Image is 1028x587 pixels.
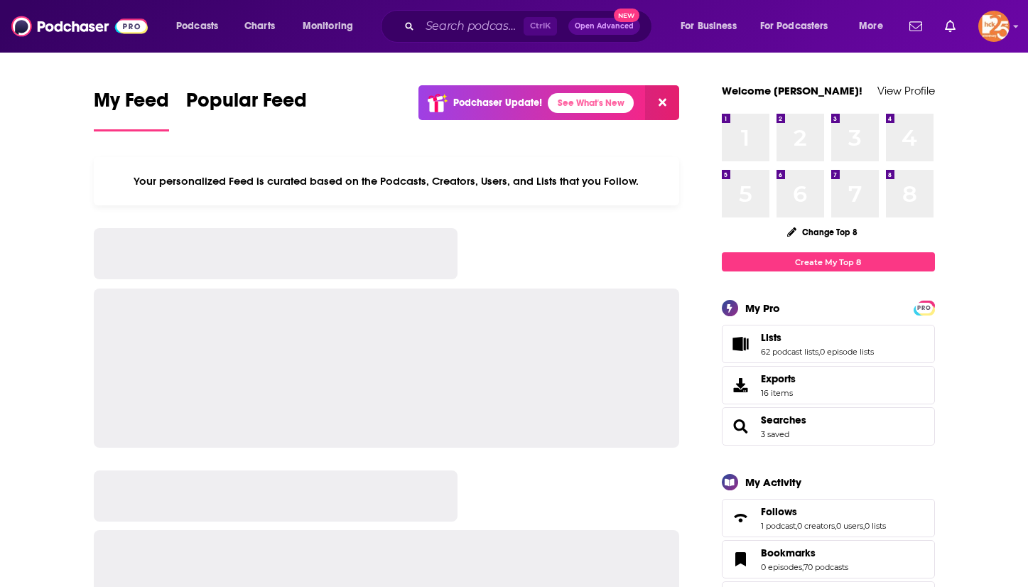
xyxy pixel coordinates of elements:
[453,97,542,109] p: Podchaser Update!
[849,15,901,38] button: open menu
[745,475,801,489] div: My Activity
[804,562,848,572] a: 70 podcasts
[244,16,275,36] span: Charts
[727,416,755,436] a: Searches
[548,93,634,113] a: See What's New
[681,16,737,36] span: For Business
[11,13,148,40] img: Podchaser - Follow, Share and Rate Podcasts
[176,16,218,36] span: Podcasts
[394,10,666,43] div: Search podcasts, credits, & more...
[761,331,874,344] a: Lists
[186,88,307,121] span: Popular Feed
[94,88,169,131] a: My Feed
[802,562,804,572] span: ,
[818,347,820,357] span: ,
[761,546,816,559] span: Bookmarks
[761,429,789,439] a: 3 saved
[751,15,849,38] button: open menu
[94,157,680,205] div: Your personalized Feed is curated based on the Podcasts, Creators, Users, and Lists that you Follow.
[94,88,169,121] span: My Feed
[797,521,835,531] a: 0 creators
[761,347,818,357] a: 62 podcast lists
[865,521,886,531] a: 0 lists
[166,15,237,38] button: open menu
[293,15,372,38] button: open menu
[722,252,935,271] a: Create My Top 8
[722,540,935,578] span: Bookmarks
[978,11,1010,42] span: Logged in as kerrifulks
[722,84,862,97] a: Welcome [PERSON_NAME]!
[760,16,828,36] span: For Podcasters
[820,347,874,357] a: 0 episode lists
[863,521,865,531] span: ,
[761,414,806,426] a: Searches
[722,407,935,446] span: Searches
[727,334,755,354] a: Lists
[796,521,797,531] span: ,
[568,18,640,35] button: Open AdvancedNew
[524,17,557,36] span: Ctrl K
[859,16,883,36] span: More
[835,521,836,531] span: ,
[722,325,935,363] span: Lists
[761,331,781,344] span: Lists
[761,505,886,518] a: Follows
[671,15,754,38] button: open menu
[761,562,802,572] a: 0 episodes
[761,372,796,385] span: Exports
[779,223,867,241] button: Change Top 8
[761,388,796,398] span: 16 items
[904,14,928,38] a: Show notifications dropdown
[614,9,639,22] span: New
[235,15,283,38] a: Charts
[939,14,961,38] a: Show notifications dropdown
[727,508,755,528] a: Follows
[978,11,1010,42] img: User Profile
[722,499,935,537] span: Follows
[916,302,933,313] a: PRO
[745,301,780,315] div: My Pro
[186,88,307,131] a: Popular Feed
[727,375,755,395] span: Exports
[761,505,797,518] span: Follows
[722,366,935,404] a: Exports
[761,546,848,559] a: Bookmarks
[303,16,353,36] span: Monitoring
[761,521,796,531] a: 1 podcast
[420,15,524,38] input: Search podcasts, credits, & more...
[916,303,933,313] span: PRO
[877,84,935,97] a: View Profile
[575,23,634,30] span: Open Advanced
[978,11,1010,42] button: Show profile menu
[836,521,863,531] a: 0 users
[727,549,755,569] a: Bookmarks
